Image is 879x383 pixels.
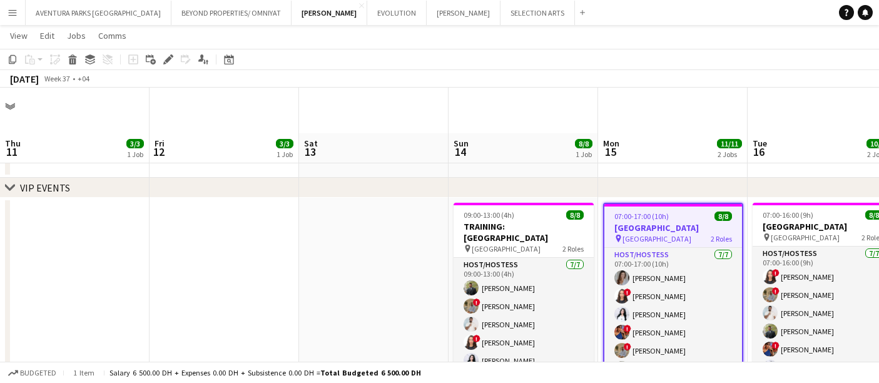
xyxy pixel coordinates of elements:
span: 07:00-17:00 (10h) [614,212,669,221]
span: View [10,30,28,41]
span: 07:00-16:00 (9h) [763,210,813,220]
div: +04 [78,74,89,83]
span: Total Budgeted 6 500.00 DH [320,368,421,377]
span: 1 item [69,368,99,377]
div: 1 Job [127,150,143,159]
span: [GEOGRAPHIC_DATA] [472,244,541,253]
h3: [GEOGRAPHIC_DATA] [604,222,742,233]
span: 2 Roles [711,234,732,243]
span: 3/3 [126,139,144,148]
span: 8/8 [566,210,584,220]
span: ! [624,343,631,350]
span: Budgeted [20,369,56,377]
span: [GEOGRAPHIC_DATA] [622,234,691,243]
span: 14 [452,145,469,159]
span: 15 [601,145,619,159]
span: 11/11 [717,139,742,148]
span: 13 [302,145,318,159]
span: Fri [155,138,165,149]
span: Comms [98,30,126,41]
div: 1 Job [576,150,592,159]
span: 8/8 [714,212,732,221]
span: Sun [454,138,469,149]
span: ! [624,289,631,296]
span: ! [772,269,780,277]
span: 09:00-13:00 (4h) [464,210,514,220]
span: 16 [751,145,767,159]
span: ! [473,299,480,306]
button: [PERSON_NAME] [292,1,367,25]
div: 2 Jobs [718,150,741,159]
div: 1 Job [277,150,293,159]
a: Jobs [62,28,91,44]
span: 12 [153,145,165,159]
span: ! [772,342,780,349]
button: BEYOND PROPERTIES/ OMNIYAT [171,1,292,25]
h3: TRAINING: [GEOGRAPHIC_DATA] [454,221,594,243]
span: ! [473,335,480,342]
span: 8/8 [575,139,592,148]
span: 11 [3,145,21,159]
span: Edit [40,30,54,41]
button: EVOLUTION [367,1,427,25]
span: Thu [5,138,21,149]
span: 3/3 [276,139,293,148]
button: [PERSON_NAME] [427,1,500,25]
button: AVENTURA PARKS [GEOGRAPHIC_DATA] [26,1,171,25]
span: [GEOGRAPHIC_DATA] [771,233,840,242]
button: SELECTION ARTS [500,1,575,25]
span: Mon [603,138,619,149]
span: Jobs [67,30,86,41]
span: Sat [304,138,318,149]
a: Comms [93,28,131,44]
button: Budgeted [6,366,58,380]
span: Tue [753,138,767,149]
div: VIP EVENTS [20,181,70,194]
span: ! [772,287,780,295]
a: View [5,28,33,44]
span: Week 37 [41,74,73,83]
span: 2 Roles [562,244,584,253]
div: [DATE] [10,73,39,85]
a: Edit [35,28,59,44]
span: ! [624,325,631,332]
div: Salary 6 500.00 DH + Expenses 0.00 DH + Subsistence 0.00 DH = [109,368,421,377]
